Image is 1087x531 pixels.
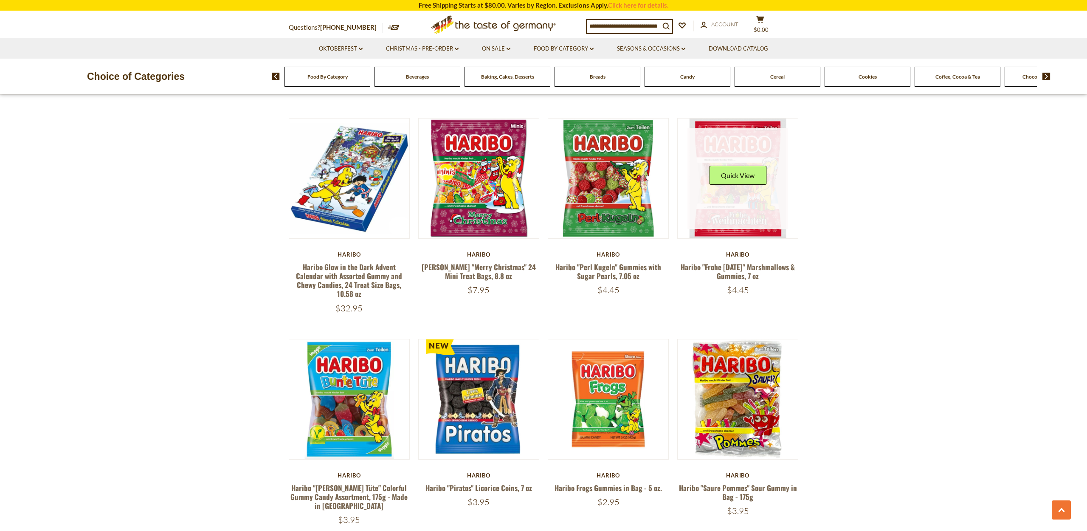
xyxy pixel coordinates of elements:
img: Haribo [678,339,798,460]
div: Haribo [548,251,669,258]
a: Haribo "Saure Pommes" Sour Gummy in Bag - 175g [679,483,797,502]
a: Haribo Frogs Gummies in Bag - 5 oz. [555,483,662,493]
a: Account [701,20,738,29]
a: On Sale [482,44,510,54]
button: $0.00 [747,15,773,37]
a: Click here for details. [608,1,668,9]
img: Haribo [289,119,409,239]
a: Food By Category [534,44,594,54]
a: Haribo "Frohe [DATE]" Marshmallows & Gummies, 7 oz [681,262,795,281]
span: $2.95 [597,497,620,507]
a: Chocolate & Marzipan [1022,73,1073,80]
div: Haribo [289,251,410,258]
img: Haribo [289,339,409,460]
a: [PERSON_NAME] "Merry Christmas" 24 Mini Treat Bags, 8.8 oz [422,262,536,281]
span: $32.95 [335,303,363,314]
a: Oktoberfest [319,44,363,54]
a: Christmas - PRE-ORDER [386,44,459,54]
div: Haribo [418,472,539,479]
button: Quick View [709,166,766,185]
a: [PHONE_NUMBER] [320,23,377,31]
a: Seasons & Occasions [617,44,685,54]
p: Questions? [289,22,383,33]
img: previous arrow [272,73,280,80]
a: Haribo Glow in the Dark Advent Calendar with Assorted Gummy and Chewy Candies, 24 Treat Size Bags... [296,262,402,299]
a: Breads [590,73,605,80]
div: Haribo [418,251,539,258]
span: $3.95 [727,506,749,516]
a: Haribo "Perl Kugeln" Gummies with Sugar Pearls, 7.05 oz [555,262,661,281]
img: next arrow [1042,73,1050,80]
span: $3.95 [467,497,490,507]
span: $3.95 [338,514,360,525]
a: Cookies [859,73,877,80]
span: $4.45 [727,285,749,295]
a: Haribo "Piratos" Licorice Coins, 7 oz [425,483,532,493]
a: Food By Category [307,73,348,80]
img: Haribo [678,119,798,239]
a: Cereal [770,73,785,80]
a: Candy [680,73,695,80]
img: Haribo [548,119,668,239]
a: Baking, Cakes, Desserts [481,73,534,80]
div: Haribo [289,472,410,479]
a: Download Catalog [709,44,768,54]
img: Haribo [419,119,539,239]
span: Account [711,21,738,28]
img: Haribo [419,339,539,460]
div: Haribo [548,472,669,479]
span: $4.45 [597,285,620,295]
div: Haribo [677,472,798,479]
span: $0.00 [754,26,769,33]
a: Beverages [406,73,429,80]
a: Haribo "[PERSON_NAME] Tüte" Colorful Gummy Candy Assortment, 175g - Made in [GEOGRAPHIC_DATA] [290,483,408,511]
div: Haribo [677,251,798,258]
img: Haribo [548,339,668,460]
span: $7.95 [467,285,490,295]
a: Coffee, Cocoa & Tea [935,73,980,80]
